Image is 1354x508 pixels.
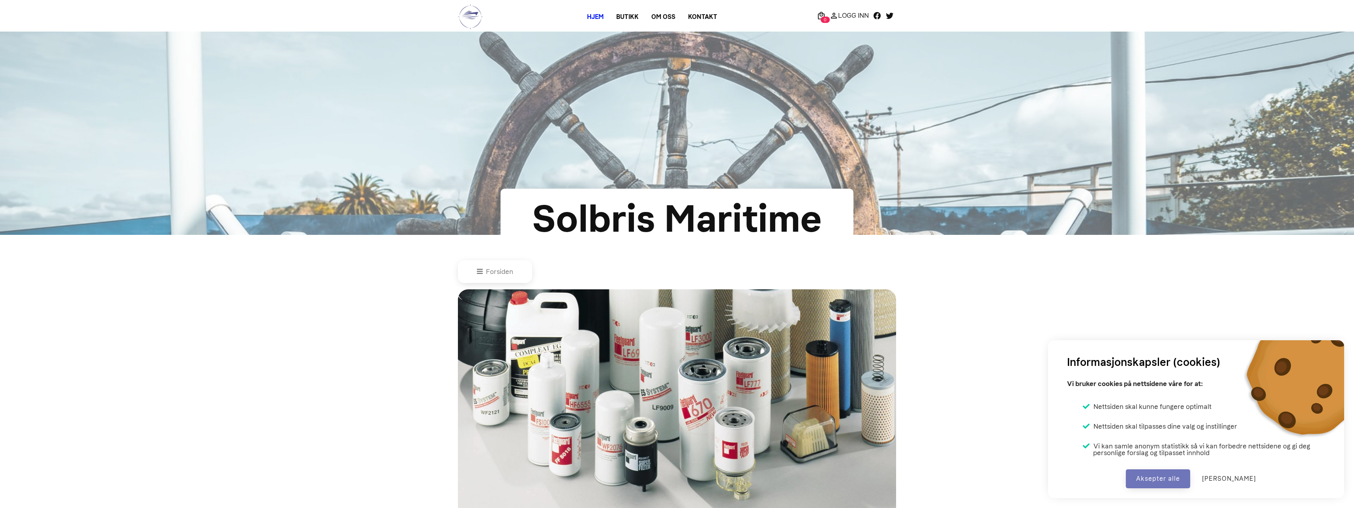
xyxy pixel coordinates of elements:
h3: Informasjonskapsler (cookies) [1067,354,1220,371]
li: Nettsiden skal kunne fungere optimalt [1083,403,1211,410]
a: 0 [815,11,827,20]
button: Aksepter alle [1126,469,1190,488]
a: Om oss [645,10,682,24]
span: 0 [821,17,830,23]
nav: breadcrumb [458,260,896,283]
a: Forsiden [477,268,513,276]
img: logo [458,4,483,30]
li: Nettsiden skal tilpasses dine valg og instillinger [1083,423,1237,430]
a: Butikk [610,10,645,24]
button: [PERSON_NAME] [1192,469,1266,488]
div: Solbris Maritime [526,191,828,247]
a: Hjem [581,10,610,24]
p: Vi bruker cookies på nettsidene våre for at: [1067,377,1203,390]
li: Vi kan samle anonym statistikk så vi kan forbedre nettsidene og gi deg personlige forslag og tilp... [1083,442,1325,456]
a: Kontakt [682,10,724,24]
a: Logg Inn [827,11,871,20]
